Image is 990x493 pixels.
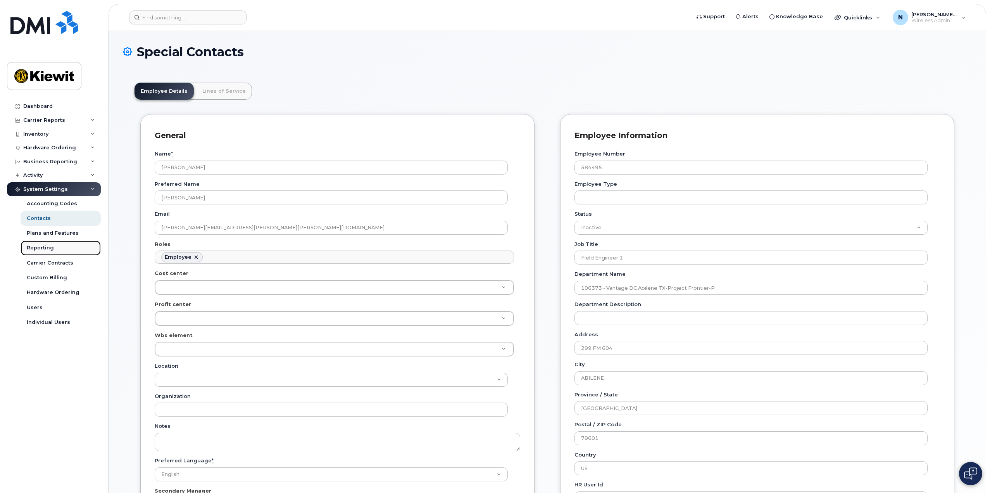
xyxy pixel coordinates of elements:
[123,45,972,59] h1: Special Contacts
[155,332,193,339] label: Wbs element
[574,391,618,398] label: Province / State
[196,83,252,100] a: Lines of Service
[155,210,170,218] label: Email
[155,180,200,188] label: Preferred Name
[212,457,214,464] abbr: required
[155,240,171,248] label: Roles
[574,180,617,188] label: Employee Type
[574,240,598,248] label: Job Title
[155,150,173,157] label: Name
[574,481,603,488] label: HR user id
[574,150,625,157] label: Employee Number
[155,130,514,141] h3: General
[155,457,214,464] label: Preferred Language
[574,130,934,141] h3: Employee Information
[574,421,622,428] label: Postal / ZIP Code
[574,361,585,368] label: City
[155,301,191,308] label: Profit center
[155,362,178,370] label: Location
[155,270,188,277] label: Cost center
[574,210,592,218] label: Status
[135,83,194,100] a: Employee Details
[155,422,171,430] label: Notes
[574,301,641,308] label: Department Description
[171,150,173,157] abbr: required
[165,254,191,260] div: Employee
[574,270,626,278] label: Department Name
[155,393,191,400] label: Organization
[574,331,598,338] label: Address
[574,451,596,458] label: Country
[964,467,977,480] img: Open chat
